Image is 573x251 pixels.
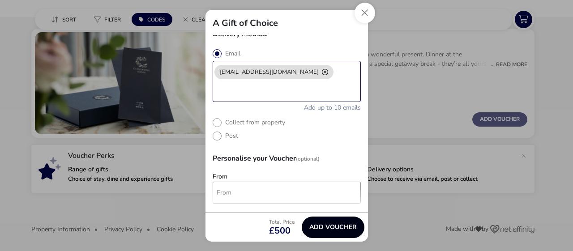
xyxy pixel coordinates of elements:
h3: Delivery Method [213,30,361,45]
span: £500 [269,226,291,235]
label: Add up to 10 emails [213,105,361,111]
label: Post [213,132,238,140]
label: From [213,174,227,180]
label: Email [213,49,240,58]
span: [EMAIL_ADDRESS][DOMAIN_NAME] [220,65,319,79]
label: Collect from property [213,118,285,127]
input: from-firstName-1.1 [213,182,361,204]
span: (Optional) [296,155,320,162]
p: Total Price [269,219,295,225]
button: Close [355,3,375,23]
h3: Personalise your Voucher [213,148,361,169]
button: Add Voucher [302,217,364,238]
div: modalAddVoucherInfo [205,10,368,242]
h2: A Gift of Choice [213,17,278,29]
span: Add Voucher [309,224,357,230]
